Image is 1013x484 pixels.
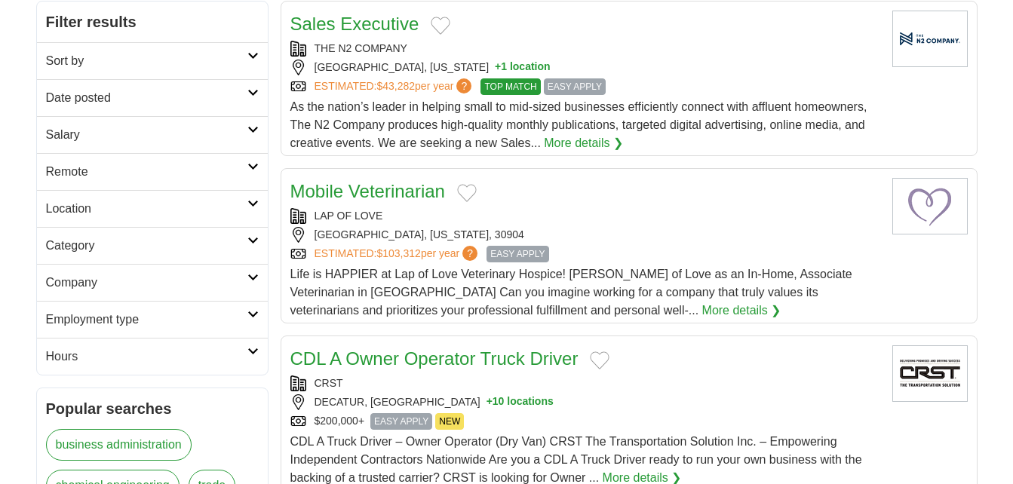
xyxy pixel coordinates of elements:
span: $103,312 [376,247,420,259]
h2: Salary [46,126,247,144]
h2: Company [46,274,247,292]
div: $200,000+ [290,413,880,430]
span: As the nation’s leader in helping small to mid-sized businesses efficiently connect with affluent... [290,100,867,149]
button: Add to favorite jobs [457,184,477,202]
h2: Location [46,200,247,218]
div: THE N2 COMPANY [290,41,880,57]
a: CDL A Owner Operator Truck Driver [290,348,579,369]
button: +10 locations [487,394,554,410]
span: EASY APPLY [544,78,606,95]
a: Sort by [37,42,268,79]
a: business administration [46,429,192,461]
span: Life is HAPPIER at Lap of Love Veterinary Hospice! [PERSON_NAME] of Love as an In-Home, Associate... [290,268,852,317]
a: LAP OF LOVE [315,210,383,222]
h2: Date posted [46,89,247,107]
img: Lap of Love logo [892,178,968,234]
h2: Sort by [46,52,247,70]
h2: Hours [46,348,247,366]
h2: Employment type [46,311,247,329]
a: Date posted [37,79,268,116]
span: EASY APPLY [370,413,432,430]
div: [GEOGRAPHIC_DATA], [US_STATE], 30904 [290,227,880,243]
a: Hours [37,338,268,375]
span: $43,282 [376,80,415,92]
a: Sales Executive [290,14,419,34]
span: ? [456,78,471,93]
a: Category [37,227,268,264]
span: ? [462,246,477,261]
a: CRST [315,377,343,389]
button: +1 location [495,60,551,75]
div: DECATUR, [GEOGRAPHIC_DATA] [290,394,880,410]
a: ESTIMATED:$103,312per year? [315,246,481,262]
h2: Filter results [37,2,268,42]
span: + [487,394,493,410]
h2: Category [46,237,247,255]
span: TOP MATCH [480,78,540,95]
span: NEW [435,413,464,430]
img: CRST International logo [892,345,968,402]
h2: Remote [46,163,247,181]
a: Mobile Veterinarian [290,181,445,201]
a: ESTIMATED:$43,282per year? [315,78,475,95]
button: Add to favorite jobs [431,17,450,35]
a: Company [37,264,268,301]
span: + [495,60,501,75]
a: Location [37,190,268,227]
span: EASY APPLY [487,246,548,262]
button: Add to favorite jobs [590,351,609,369]
a: More details ❯ [544,134,623,152]
span: CDL A Truck Driver – Owner Operator (Dry Van) CRST The Transportation Solution Inc. – Empowering ... [290,435,862,484]
div: [GEOGRAPHIC_DATA], [US_STATE] [290,60,880,75]
img: Company logo [892,11,968,67]
a: Salary [37,116,268,153]
a: Employment type [37,301,268,338]
a: Remote [37,153,268,190]
h2: Popular searches [46,397,259,420]
a: More details ❯ [702,302,781,320]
